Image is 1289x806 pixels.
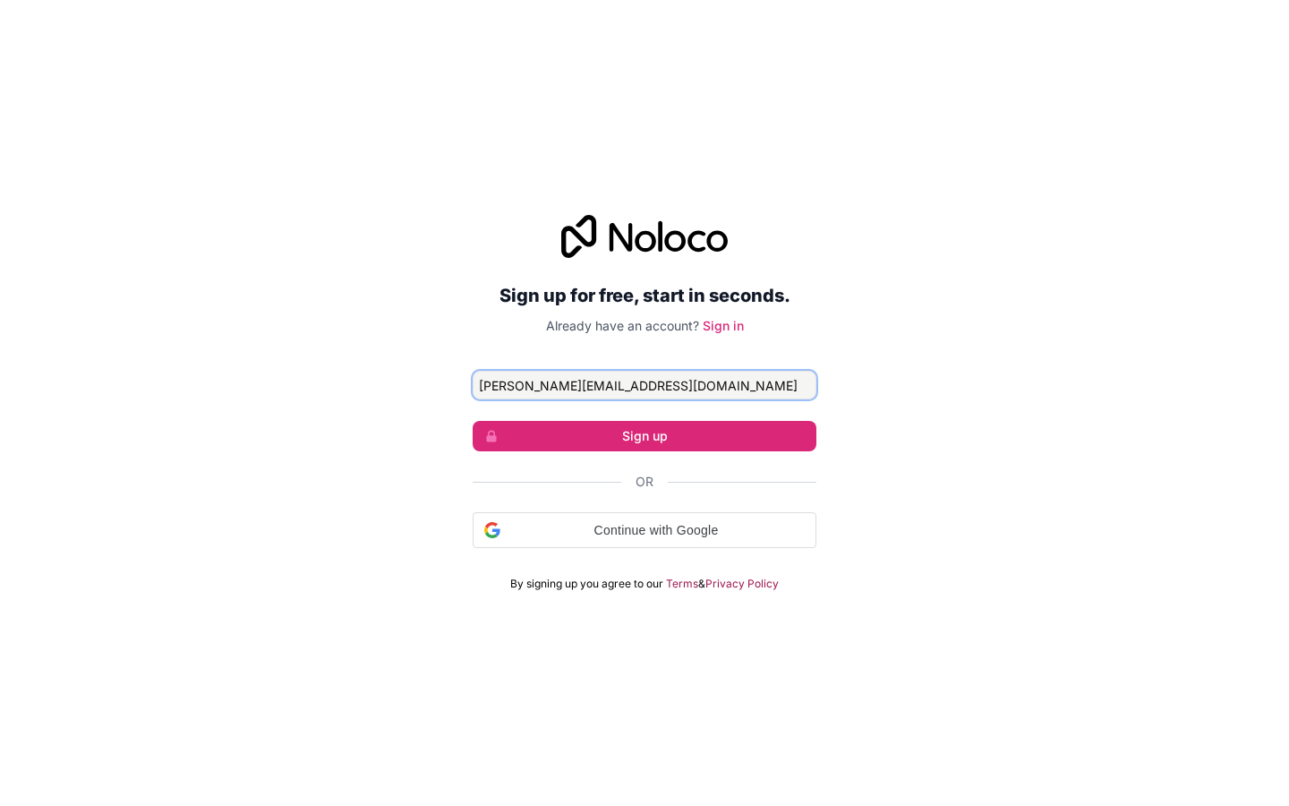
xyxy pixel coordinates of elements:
span: & [698,577,705,591]
span: Or [636,473,653,491]
span: Continue with Google [508,521,805,540]
h2: Sign up for free, start in seconds. [473,279,816,312]
a: Privacy Policy [705,577,779,591]
input: Email address [473,371,816,399]
span: By signing up you agree to our [510,577,663,591]
span: Already have an account? [546,318,699,333]
div: Continue with Google [473,512,816,548]
a: Terms [666,577,698,591]
a: Sign in [703,318,744,333]
button: Sign up [473,421,816,451]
